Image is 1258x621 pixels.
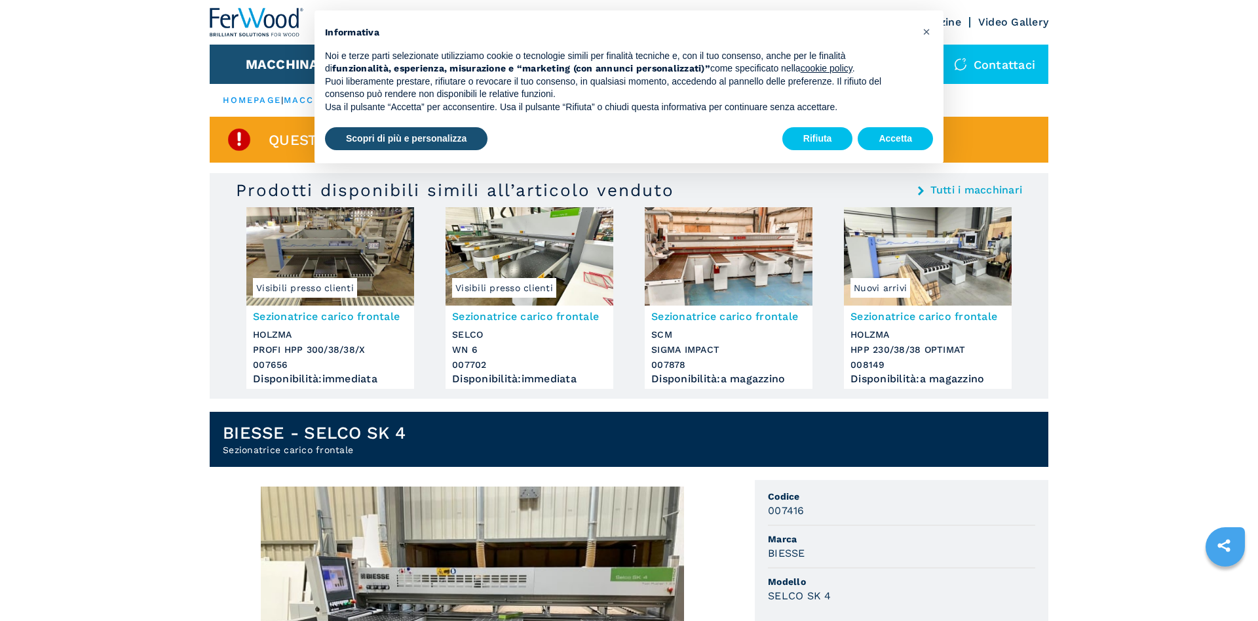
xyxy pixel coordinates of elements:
button: Rifiuta [782,127,853,151]
a: Sezionatrice carico frontale SCM SIGMA IMPACTSezionatrice carico frontaleSCMSIGMA IMPACT007878Dis... [645,207,812,389]
span: Questo articolo è già venduto [269,132,524,148]
a: Sezionatrice carico frontale SELCO WN 6Visibili presso clientiSezionatrice carico frontaleSELCOWN... [446,207,613,389]
h2: Informativa [325,26,912,39]
div: Contattaci [941,45,1049,84]
a: macchinari [284,95,353,105]
a: cookie policy [801,63,852,73]
button: Accetta [858,127,933,151]
a: Video Gallery [978,16,1048,28]
div: Disponibilità : a magazzino [850,376,1005,382]
img: SoldProduct [226,127,252,153]
h3: HOLZMA PROFI HPP 300/38/38/X 007656 [253,327,408,372]
p: Noi e terze parti selezionate utilizziamo cookie o tecnologie simili per finalità tecniche e, con... [325,50,912,75]
iframe: Chat [1202,562,1248,611]
span: Nuovi arrivi [850,278,910,298]
img: Sezionatrice carico frontale HOLZMA PROFI HPP 300/38/38/X [246,207,414,306]
h3: HOLZMA HPP 230/38/38 OPTIMAT 008149 [850,327,1005,372]
span: × [923,24,930,39]
h3: SELCO WN 6 007702 [452,327,607,372]
h3: SCM SIGMA IMPACT 007878 [651,327,806,372]
h3: Prodotti disponibili simili all’articolo venduto [236,180,674,201]
h2: Sezionatrice carico frontale [223,443,406,456]
h3: Sezionatrice carico frontale [452,309,607,324]
span: Visibili presso clienti [452,278,556,298]
h3: Sezionatrice carico frontale [850,309,1005,324]
button: Chiudi questa informativa [916,21,937,42]
img: Ferwood [210,8,304,37]
span: Visibili presso clienti [253,278,357,298]
button: Scopri di più e personalizza [325,127,487,151]
a: Tutti i macchinari [930,185,1023,195]
button: Macchinari [246,56,333,72]
img: Sezionatrice carico frontale SELCO WN 6 [446,207,613,306]
p: Puoi liberamente prestare, rifiutare o revocare il tuo consenso, in qualsiasi momento, accedendo ... [325,75,912,101]
div: Disponibilità : immediata [452,376,607,382]
a: HOMEPAGE [223,95,281,105]
span: Marca [768,532,1035,546]
h3: BIESSE [768,546,805,561]
div: Disponibilità : immediata [253,376,408,382]
h3: 007416 [768,503,805,518]
a: Sezionatrice carico frontale HOLZMA PROFI HPP 300/38/38/XVisibili presso clientiSezionatrice cari... [246,207,414,389]
h3: SELCO SK 4 [768,588,831,603]
span: Codice [768,490,1035,503]
h3: Sezionatrice carico frontale [651,309,806,324]
img: Sezionatrice carico frontale SCM SIGMA IMPACT [645,207,812,306]
img: Sezionatrice carico frontale HOLZMA HPP 230/38/38 OPTIMAT [844,207,1012,306]
img: Contattaci [954,58,967,71]
h3: Sezionatrice carico frontale [253,309,408,324]
span: Modello [768,575,1035,588]
div: Disponibilità : a magazzino [651,376,806,382]
strong: funzionalità, esperienza, misurazione e “marketing (con annunci personalizzati)” [332,63,710,73]
a: sharethis [1208,529,1240,562]
p: Usa il pulsante “Accetta” per acconsentire. Usa il pulsante “Rifiuta” o chiudi questa informativa... [325,101,912,114]
a: Sezionatrice carico frontale HOLZMA HPP 230/38/38 OPTIMATNuovi arriviSezionatrice carico frontale... [844,207,1012,389]
h1: BIESSE - SELCO SK 4 [223,422,406,443]
span: | [281,95,284,105]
